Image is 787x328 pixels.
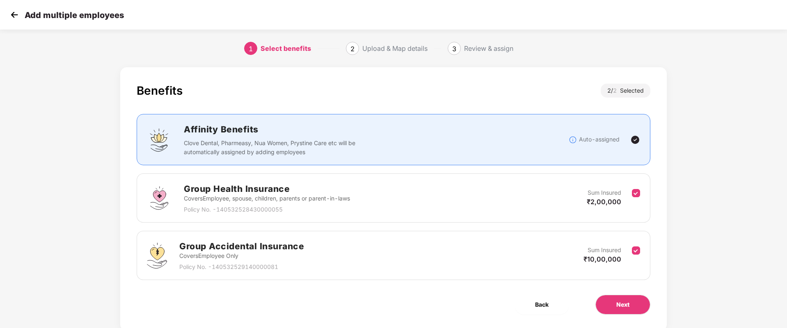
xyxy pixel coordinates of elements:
[583,255,621,263] span: ₹10,00,000
[179,262,304,271] p: Policy No. - 140532529140000081
[25,10,124,20] p: Add multiple employees
[595,295,650,314] button: Next
[249,45,253,53] span: 1
[179,251,304,260] p: Covers Employee Only
[261,42,311,55] div: Select benefits
[515,295,569,314] button: Back
[613,87,620,94] span: 2
[179,239,304,253] h2: Group Accidental Insurance
[616,300,629,309] span: Next
[535,300,549,309] span: Back
[184,194,350,203] p: Covers Employee, spouse, children, parents or parent-in-laws
[579,135,620,144] p: Auto-assigned
[147,186,172,210] img: svg+xml;base64,PHN2ZyBpZD0iR3JvdXBfSGVhbHRoX0luc3VyYW5jZSIgZGF0YS1uYW1lPSJHcm91cCBIZWFsdGggSW5zdX...
[630,135,640,145] img: svg+xml;base64,PHN2ZyBpZD0iVGljay0yNHgyNCIgeG1sbnM9Imh0dHA6Ly93d3cudzMub3JnLzIwMDAvc3ZnIiB3aWR0aD...
[588,188,621,197] p: Sum Insured
[601,84,650,98] div: 2 / Selected
[147,128,172,152] img: svg+xml;base64,PHN2ZyBpZD0iQWZmaW5pdHlfQmVuZWZpdHMiIGRhdGEtbmFtZT0iQWZmaW5pdHkgQmVuZWZpdHMiIHhtbG...
[184,123,478,136] h2: Affinity Benefits
[147,243,167,269] img: svg+xml;base64,PHN2ZyB4bWxucz0iaHR0cDovL3d3dy53My5vcmcvMjAwMC9zdmciIHdpZHRoPSI0OS4zMjEiIGhlaWdodD...
[137,84,183,98] div: Benefits
[184,182,350,196] h2: Group Health Insurance
[588,246,621,255] p: Sum Insured
[184,139,361,157] p: Clove Dental, Pharmeasy, Nua Women, Prystine Care etc will be automatically assigned by adding em...
[464,42,513,55] div: Review & assign
[8,9,21,21] img: svg+xml;base64,PHN2ZyB4bWxucz0iaHR0cDovL3d3dy53My5vcmcvMjAwMC9zdmciIHdpZHRoPSIzMCIgaGVpZ2h0PSIzMC...
[184,205,350,214] p: Policy No. - 140532528430000055
[350,45,355,53] span: 2
[587,198,621,206] span: ₹2,00,000
[452,45,456,53] span: 3
[569,136,577,144] img: svg+xml;base64,PHN2ZyBpZD0iSW5mb18tXzMyeDMyIiBkYXRhLW5hbWU9IkluZm8gLSAzMngzMiIgeG1sbnM9Imh0dHA6Ly...
[362,42,428,55] div: Upload & Map details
